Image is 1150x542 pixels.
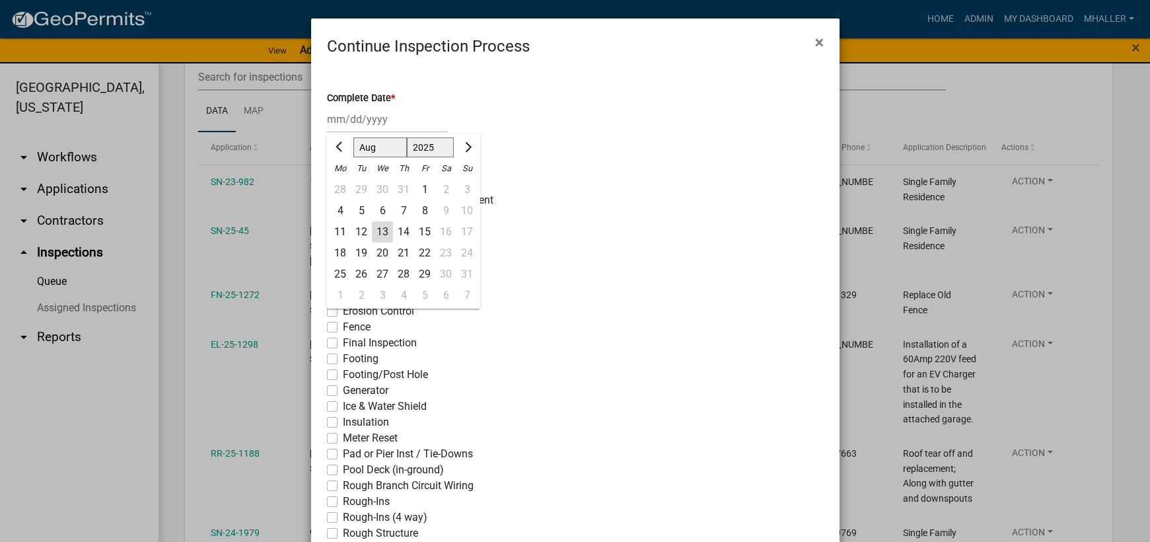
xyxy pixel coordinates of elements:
label: Rough-Ins [343,494,390,510]
div: Monday, August 11, 2025 [330,221,351,243]
div: Friday, September 5, 2025 [414,285,435,306]
div: 8 [414,200,435,221]
input: mm/dd/yyyy [327,106,448,133]
div: 14 [393,221,414,243]
div: Friday, August 1, 2025 [414,179,435,200]
select: Select year [406,137,454,157]
div: Thursday, August 28, 2025 [393,264,414,285]
div: We [372,158,393,179]
div: Monday, August 4, 2025 [330,200,351,221]
label: Pool Deck (in-ground) [343,462,444,478]
div: Thursday, September 4, 2025 [393,285,414,306]
div: Tuesday, August 12, 2025 [351,221,372,243]
div: Th [393,158,414,179]
label: Ice & Water Shield [343,399,427,414]
label: Erosion Control [343,303,414,319]
div: Fr [414,158,435,179]
label: Insulation [343,414,389,430]
div: 15 [414,221,435,243]
div: 13 [372,221,393,243]
span: × [815,33,824,52]
div: 1 [414,179,435,200]
button: Next month [458,137,474,158]
label: Generator [343,383,388,399]
label: Meter Reset [343,430,398,446]
div: 19 [351,243,372,264]
div: 7 [393,200,414,221]
div: Wednesday, August 27, 2025 [372,264,393,285]
div: Thursday, August 7, 2025 [393,200,414,221]
div: 1 [330,285,351,306]
div: 21 [393,243,414,264]
div: Tuesday, August 5, 2025 [351,200,372,221]
div: 27 [372,264,393,285]
label: Rough Branch Circuit Wiring [343,478,474,494]
div: 5 [351,200,372,221]
div: Thursday, August 21, 2025 [393,243,414,264]
label: Complete Date [327,94,395,103]
label: Pad or Pier Inst / Tie-Downs [343,446,473,462]
div: 5 [414,285,435,306]
div: 22 [414,243,435,264]
label: Final Inspection [343,335,417,351]
div: Friday, August 22, 2025 [414,243,435,264]
div: 25 [330,264,351,285]
div: 3 [372,285,393,306]
div: Tuesday, August 19, 2025 [351,243,372,264]
div: 30 [372,179,393,200]
div: Friday, August 29, 2025 [414,264,435,285]
div: Wednesday, August 6, 2025 [372,200,393,221]
label: Rough Structure [343,525,418,541]
div: 18 [330,243,351,264]
button: Close [805,24,834,61]
div: Monday, August 25, 2025 [330,264,351,285]
div: Friday, August 8, 2025 [414,200,435,221]
div: 31 [393,179,414,200]
div: 28 [330,179,351,200]
div: Tuesday, September 2, 2025 [351,285,372,306]
label: Footing [343,351,378,367]
div: 29 [351,179,372,200]
div: Sa [435,158,456,179]
div: Su [456,158,478,179]
div: 6 [372,200,393,221]
div: 29 [414,264,435,285]
div: Wednesday, August 20, 2025 [372,243,393,264]
div: Thursday, August 14, 2025 [393,221,414,243]
div: Friday, August 15, 2025 [414,221,435,243]
div: Monday, August 18, 2025 [330,243,351,264]
div: Mo [330,158,351,179]
div: Tuesday, August 26, 2025 [351,264,372,285]
div: Wednesday, July 30, 2025 [372,179,393,200]
label: Footing/Post Hole [343,367,428,383]
div: 26 [351,264,372,285]
label: Rough-Ins (4 way) [343,510,427,525]
div: Thursday, July 31, 2025 [393,179,414,200]
div: Monday, September 1, 2025 [330,285,351,306]
label: Fence [343,319,371,335]
div: 11 [330,221,351,243]
div: 2 [351,285,372,306]
div: 4 [330,200,351,221]
div: Wednesday, September 3, 2025 [372,285,393,306]
div: 12 [351,221,372,243]
div: Tu [351,158,372,179]
div: Tuesday, July 29, 2025 [351,179,372,200]
button: Previous month [332,137,348,158]
div: Wednesday, August 13, 2025 [372,221,393,243]
div: 20 [372,243,393,264]
div: Monday, July 28, 2025 [330,179,351,200]
div: 4 [393,285,414,306]
h4: Continue Inspection Process [327,34,530,58]
div: 28 [393,264,414,285]
select: Select month [353,137,407,157]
